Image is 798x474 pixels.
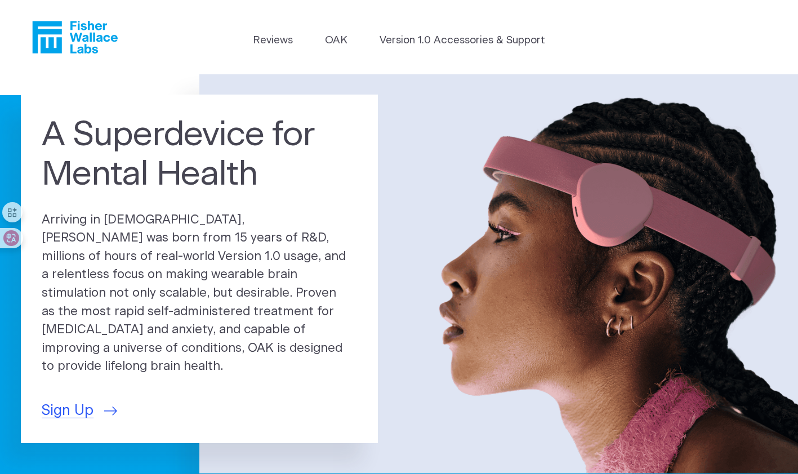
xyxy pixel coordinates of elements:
p: Arriving in [DEMOGRAPHIC_DATA], [PERSON_NAME] was born from 15 years of R&D, millions of hours of... [42,211,357,376]
a: Reviews [253,33,293,48]
a: Version 1.0 Accessories & Support [380,33,545,48]
span: Sign Up [42,400,93,422]
a: Fisher Wallace [32,21,118,53]
a: OAK [325,33,347,48]
h1: A Superdevice for Mental Health [42,115,357,194]
a: Sign Up [42,400,117,422]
